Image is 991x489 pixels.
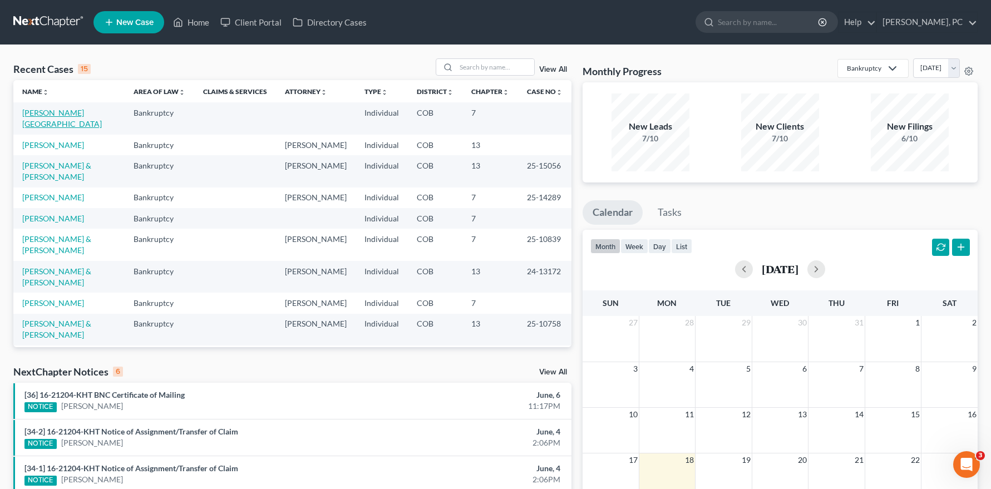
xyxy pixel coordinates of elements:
i: unfold_more [321,89,327,96]
td: [PERSON_NAME] [276,229,356,260]
a: Directory Cases [287,12,372,32]
div: June, 4 [389,463,560,474]
a: Chapterunfold_more [471,87,509,96]
input: Search by name... [456,59,534,75]
a: [PERSON_NAME] & [PERSON_NAME] [22,161,91,181]
td: Individual [356,229,408,260]
td: Bankruptcy [125,155,194,187]
td: Bankruptcy [125,261,194,293]
a: Attorneyunfold_more [285,87,327,96]
span: Thu [829,298,845,308]
td: 13 [462,135,518,155]
div: 11:17PM [389,401,560,412]
a: View All [539,368,567,376]
a: [PERSON_NAME] [61,474,123,485]
span: 27 [628,316,639,329]
td: Individual [356,102,408,134]
td: Bankruptcy [125,187,194,208]
td: [PERSON_NAME] [276,293,356,313]
span: 28 [684,316,695,329]
a: [PERSON_NAME] [61,437,123,448]
a: Home [167,12,215,32]
a: [PERSON_NAME] [61,401,123,412]
div: Bankruptcy [847,63,881,73]
td: Bankruptcy [125,102,194,134]
span: 14 [854,408,865,421]
span: 3 [632,362,639,376]
span: 15 [910,408,921,421]
td: COB [408,187,462,208]
td: 7 [462,345,518,366]
span: Tue [716,298,731,308]
span: New Case [116,18,154,27]
span: 13 [797,408,808,421]
div: NextChapter Notices [13,365,123,378]
td: [PERSON_NAME] [276,155,356,187]
td: COB [408,293,462,313]
div: NOTICE [24,439,57,449]
span: 31 [854,316,865,329]
i: unfold_more [381,89,388,96]
a: View All [539,66,567,73]
span: 1 [914,316,921,329]
td: [PERSON_NAME] [276,261,356,293]
td: Individual [356,187,408,208]
td: Individual [356,208,408,229]
a: Help [839,12,876,32]
td: Bankruptcy [125,314,194,345]
a: [PERSON_NAME] [22,140,84,150]
td: Bankruptcy [125,293,194,313]
td: 7 [462,102,518,134]
td: 13 [462,314,518,345]
a: Districtunfold_more [417,87,453,96]
td: COB [408,155,462,187]
div: 6/10 [871,133,949,144]
a: Area of Lawunfold_more [134,87,185,96]
span: 16 [967,408,978,421]
input: Search by name... [718,12,820,32]
td: COB [408,345,462,366]
div: 2:06PM [389,474,560,485]
td: COB [408,261,462,293]
a: [34-1] 16-21204-KHT Notice of Assignment/Transfer of Claim [24,463,238,473]
span: Sat [943,298,957,308]
td: [PERSON_NAME] [276,187,356,208]
td: 7 [462,187,518,208]
td: Individual [356,135,408,155]
button: day [648,239,671,254]
div: 7/10 [741,133,819,144]
td: 25-14289 [518,187,571,208]
a: [PERSON_NAME] [22,192,84,202]
span: 21 [854,453,865,467]
td: 13 [462,261,518,293]
a: Calendar [583,200,643,225]
button: list [671,239,692,254]
span: 3 [976,451,985,460]
div: New Clients [741,120,819,133]
a: [PERSON_NAME] & [PERSON_NAME] [22,266,91,287]
td: Bankruptcy [125,229,194,260]
td: Bankruptcy [125,135,194,155]
td: 7 [462,208,518,229]
a: [34-2] 16-21204-KHT Notice of Assignment/Transfer of Claim [24,427,238,436]
span: 6 [801,362,808,376]
td: COB [408,135,462,155]
a: [PERSON_NAME], PC [877,12,977,32]
a: [PERSON_NAME] [22,214,84,223]
a: [36] 16-21204-KHT BNC Certificate of Mailing [24,390,185,399]
span: 17 [628,453,639,467]
i: unfold_more [179,89,185,96]
a: Tasks [648,200,692,225]
span: 10 [628,408,639,421]
td: [PERSON_NAME] [276,135,356,155]
td: [PERSON_NAME] [276,314,356,345]
i: unfold_more [42,89,49,96]
h2: [DATE] [762,263,798,275]
span: Mon [657,298,677,308]
td: COB [408,208,462,229]
span: Wed [771,298,789,308]
td: COB [408,229,462,260]
span: 19 [741,453,752,467]
a: Case Nounfold_more [527,87,563,96]
td: COB [408,102,462,134]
